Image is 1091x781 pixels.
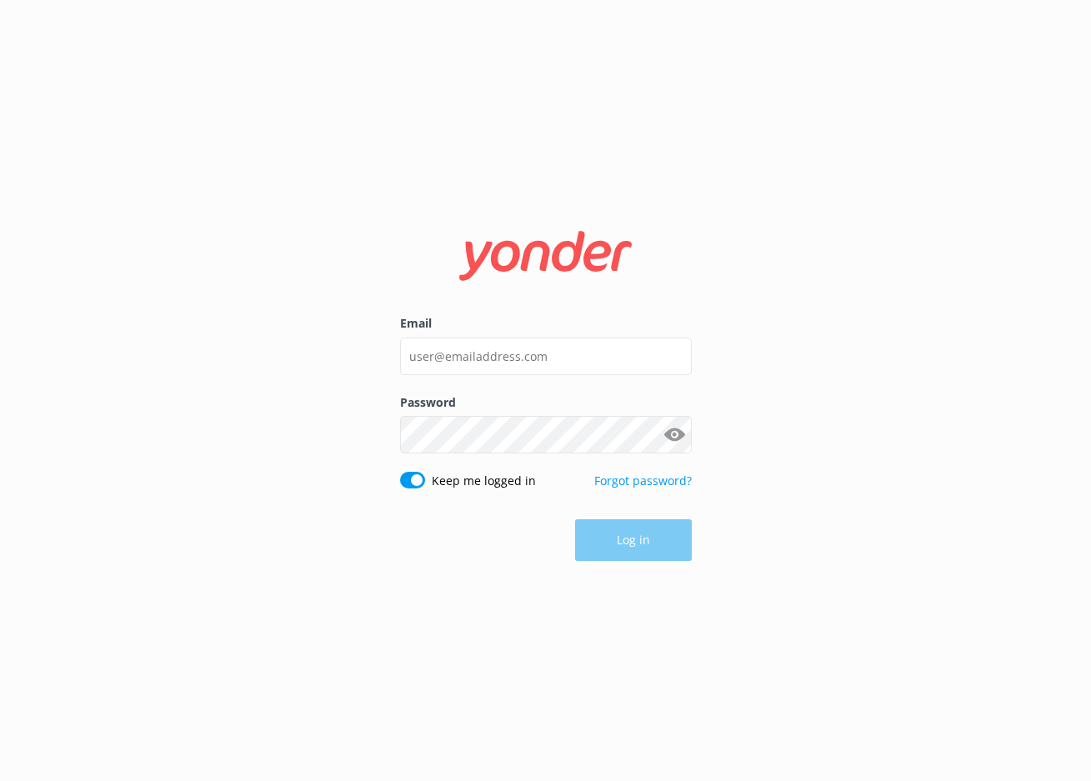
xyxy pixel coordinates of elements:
[594,473,692,488] a: Forgot password?
[432,472,536,490] label: Keep me logged in
[400,338,692,375] input: user@emailaddress.com
[400,314,692,333] label: Email
[400,393,692,412] label: Password
[658,418,692,452] button: Show password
